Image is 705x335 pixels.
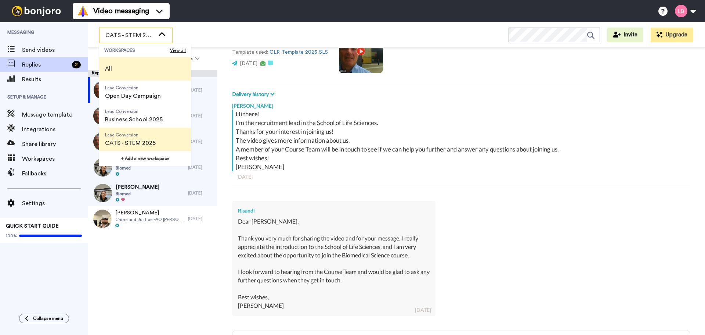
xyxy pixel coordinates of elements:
[22,60,69,69] span: Replies
[72,61,81,68] div: 2
[232,99,690,110] div: [PERSON_NAME]
[240,61,257,66] span: [DATE]
[22,199,88,208] span: Settings
[33,316,63,321] span: Collapse menu
[105,92,161,100] span: Open Day Campaign
[232,41,328,56] p: [EMAIL_ADDRESS][DOMAIN_NAME] Template used:
[188,113,214,119] div: [DATE]
[88,70,217,77] div: Replies
[88,103,217,129] a: [EMAIL_ADDRESS][DOMAIN_NAME]SLS Main Cycle Accepts FAO [PERSON_NAME][DATE]
[22,110,88,119] span: Message template
[94,184,112,202] img: e7c651a5-a5ce-404b-9ba7-f4ee0fc7962e-thumb.jpg
[651,28,693,42] button: Upgrade
[415,306,431,314] div: [DATE]
[236,173,686,181] div: [DATE]
[188,139,214,145] div: [DATE]
[116,165,159,171] span: Biomed
[93,107,112,125] img: b2988a14-a979-4609-9542-62207dd7de4b-thumb.jpg
[77,5,89,17] img: vm-color.svg
[116,191,159,197] span: Biomed
[115,217,184,222] span: Crime and Justice FAO [PERSON_NAME]
[88,77,217,103] a: RisandiCLR followup[DATE]
[270,50,328,55] a: CLR Template 2025 SLS
[236,110,688,171] div: Hi there! I'm the recruitment lead in the School of Life Sciences. Thanks for your interest in jo...
[104,47,170,53] span: WORKSPACES
[94,158,112,177] img: e7c651a5-a5ce-404b-9ba7-f4ee0fc7962e-thumb.jpg
[238,207,430,214] div: Risandi
[22,75,88,84] span: Results
[19,314,69,323] button: Collapse menu
[105,108,163,114] span: Lead Conversion
[93,210,112,228] img: b5d03072-0587-4152-ac21-2de47b90cc70-thumb.jpg
[22,169,88,178] span: Fallbacks
[105,85,161,91] span: Lead Conversion
[88,180,217,206] a: [PERSON_NAME]Biomed[DATE]
[94,81,112,99] img: 33d9a89e-919b-453e-a45a-bf788fb7678e-thumb.jpg
[105,64,112,73] span: All
[6,233,17,239] span: 100%
[105,132,156,138] span: Lead Conversion
[88,129,217,154] a: [PERSON_NAME]SLS Main Cycle Accepts FAO [PERSON_NAME][DATE]
[99,151,191,166] button: + Add a new workspace
[188,164,214,170] div: [DATE]
[188,190,214,196] div: [DATE]
[238,217,430,310] div: Dear [PERSON_NAME], Thank you very much for sharing the video and for your message. I really appr...
[170,47,186,53] span: View all
[607,28,643,42] button: Invite
[188,216,214,222] div: [DATE]
[9,6,64,16] img: bj-logo-header-white.svg
[116,183,159,191] span: [PERSON_NAME]
[88,206,217,232] a: [PERSON_NAME]Crime and Justice FAO [PERSON_NAME][DATE]
[232,90,277,99] button: Delivery history
[105,31,155,40] span: CATS - STEM 2025
[22,125,88,134] span: Integrations
[105,115,163,124] span: Business School 2025
[22,46,88,54] span: Send videos
[22,140,88,149] span: Share library
[6,224,59,229] span: QUICK START GUIDE
[188,87,214,93] div: [DATE]
[90,49,159,69] button: All assignees
[22,154,88,163] span: Workspaces
[115,209,184,217] span: [PERSON_NAME]
[93,6,149,16] span: Video messaging
[105,139,156,147] span: CATS - STEM 2025
[88,154,217,180] a: [PERSON_NAME]Biomed[DATE]
[93,132,112,151] img: b2988a14-a979-4609-9542-62207dd7de4b-thumb.jpg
